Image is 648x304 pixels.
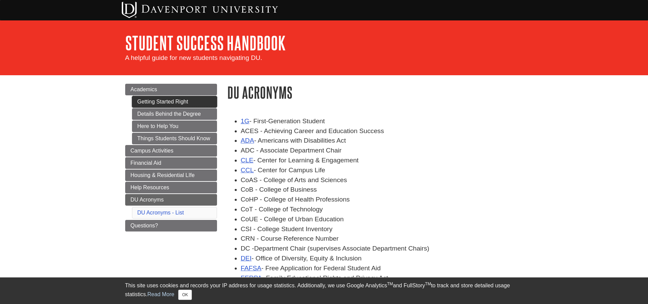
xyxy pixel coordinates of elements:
[125,282,523,300] div: This site uses cookies and records your IP address for usage statistics. Additionally, we use Goo...
[387,282,393,286] sup: TM
[241,156,523,165] li: - Center for Learning & Engagement
[241,273,523,283] li: - Family Educational Rights and Privacy Act
[227,84,523,101] h1: DU Acronyms
[241,263,523,273] li: - Free Application for Federal Student Aid
[125,220,217,231] a: Questions?
[241,136,523,146] li: - Americans with Disabilities Act
[241,157,253,164] a: CLE
[178,290,192,300] button: Close
[125,182,217,193] a: Help Resources
[241,214,523,224] li: CoUE - College of Urban Education
[241,137,254,144] a: ADA
[131,172,195,178] span: Housing & Residential LIfe
[241,126,523,136] li: ACES - Achieving Career and Education Success
[137,210,184,215] a: DU Acronyms - List
[131,197,164,203] span: DU Acronyms
[241,234,523,244] li: CRN - Course Reference Number
[131,185,169,190] span: Help Resources
[241,255,252,262] a: DEI
[131,223,158,228] span: Questions?
[241,244,523,254] li: DC -Department Chair (supervises Associate Department Chairs)
[132,96,217,108] a: Getting Started Right
[241,195,523,205] li: CoHP - College of Health Professions
[241,205,523,214] li: CoT - College of Technology
[125,84,217,231] div: Guide Page Menu
[241,185,523,195] li: CoB - College of Business
[241,224,523,234] li: CSI - College Student Inventory
[125,32,286,53] a: Student Success Handbook
[131,160,162,166] span: Financial Aid
[241,117,250,125] a: 1G
[131,148,173,154] span: Campus Activities
[125,84,217,95] a: Academics
[147,291,174,297] a: Read More
[241,116,523,126] li: - First-Generation Student
[132,133,217,144] a: Things Students Should Know
[122,2,278,18] img: Davenport University
[125,157,217,169] a: Financial Aid
[241,175,523,185] li: CoAS - College of Arts and Sciences
[241,165,523,175] li: - Center for Campus Life
[125,170,217,181] a: Housing & Residential LIfe
[125,54,262,61] span: A helpful guide for new students navigating DU.
[241,146,523,156] li: ADC - Associate Department Chair
[132,108,217,120] a: Details Behind the Degree
[241,265,262,272] a: FAFSA
[241,166,254,174] a: CCL
[132,121,217,132] a: Here to Help You
[241,274,262,282] a: FERPA
[131,86,157,92] span: Academics
[425,282,431,286] sup: TM
[125,194,217,206] a: DU Acronyms
[241,254,523,263] li: - Office of Diversity, Equity & Inclusion
[125,145,217,157] a: Campus Activities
